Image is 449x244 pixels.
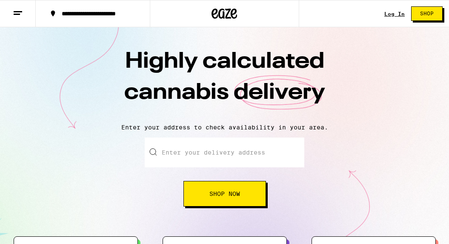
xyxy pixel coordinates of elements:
input: Enter your delivery address [145,138,304,167]
span: Shop Now [209,191,240,197]
span: Shop [420,11,434,16]
a: Log In [384,11,405,17]
p: Enter your address to check availability in your area. [9,124,440,131]
button: Shop [411,6,443,21]
a: Shop [405,6,449,21]
h1: Highly calculated cannabis delivery [76,46,374,117]
button: Shop Now [183,181,266,207]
